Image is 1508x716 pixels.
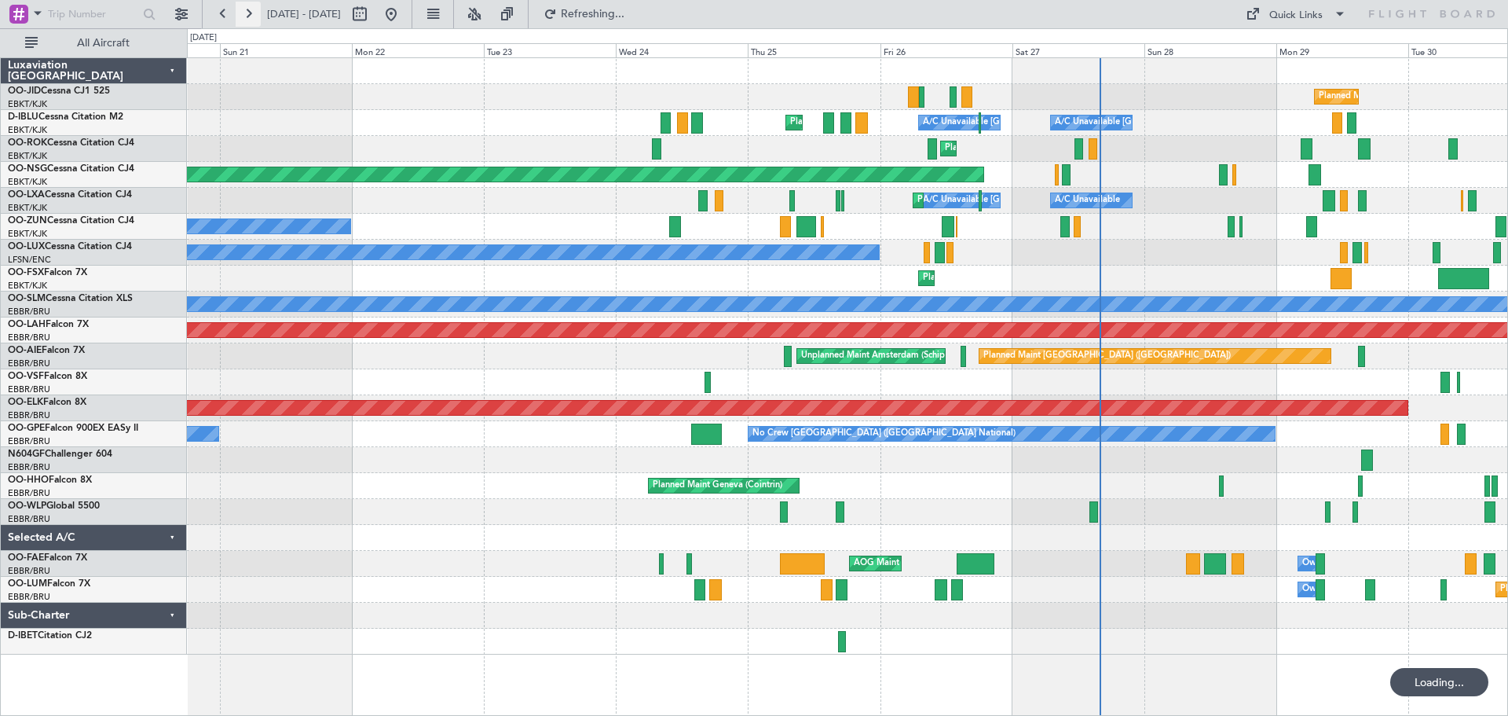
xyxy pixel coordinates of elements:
[220,43,352,57] div: Sun 21
[8,461,50,473] a: EBBR/BRU
[8,424,45,433] span: OO-GPE
[8,124,47,136] a: EBKT/KJK
[8,372,44,381] span: OO-VSF
[923,266,1106,290] div: Planned Maint Kortrijk-[GEOGRAPHIC_DATA]
[8,254,51,266] a: LFSN/ENC
[854,552,1044,575] div: AOG Maint [US_STATE] ([GEOGRAPHIC_DATA])
[8,86,41,96] span: OO-JID
[1055,111,1305,134] div: A/C Unavailable [GEOGRAPHIC_DATA]-[GEOGRAPHIC_DATA]
[1238,2,1354,27] button: Quick Links
[8,332,50,343] a: EBBR/BRU
[8,306,50,318] a: EBBR/BRU
[560,9,626,20] span: Refreshing...
[8,591,50,603] a: EBBR/BRU
[8,565,50,577] a: EBBR/BRU
[8,435,50,447] a: EBBR/BRU
[8,112,38,122] span: D-IBLU
[8,176,47,188] a: EBKT/KJK
[1302,578,1409,601] div: Owner Melsbroek Air Base
[267,7,341,21] span: [DATE] - [DATE]
[8,501,46,511] span: OO-WLP
[8,398,43,407] span: OO-ELK
[917,189,1100,212] div: Planned Maint Kortrijk-[GEOGRAPHIC_DATA]
[752,422,1016,446] div: No Crew [GEOGRAPHIC_DATA] ([GEOGRAPHIC_DATA] National)
[48,2,138,26] input: Trip Number
[8,346,85,355] a: OO-AIEFalcon 7X
[1390,668,1488,696] div: Loading...
[8,372,87,381] a: OO-VSFFalcon 8X
[8,579,47,589] span: OO-LUM
[8,294,46,303] span: OO-SLM
[17,31,170,56] button: All Aircraft
[8,86,110,96] a: OO-JIDCessna CJ1 525
[8,242,45,252] span: OO-LUX
[8,268,44,277] span: OO-FSX
[1144,43,1276,57] div: Sun 28
[8,242,132,252] a: OO-LUXCessna Citation CJ4
[1012,43,1144,57] div: Sat 27
[190,31,217,45] div: [DATE]
[8,216,134,226] a: OO-ZUNCessna Citation CJ4
[616,43,748,57] div: Wed 24
[8,398,86,407] a: OO-ELKFalcon 8X
[8,216,47,226] span: OO-ZUN
[748,43,880,57] div: Thu 25
[8,384,50,395] a: EBBR/BRU
[8,138,134,148] a: OO-ROKCessna Citation CJ4
[8,164,134,174] a: OO-NSGCessna Citation CJ4
[536,2,631,27] button: Refreshing...
[8,450,45,459] span: N604GF
[8,98,47,110] a: EBKT/KJK
[8,553,87,563] a: OO-FAEFalcon 7X
[8,138,47,148] span: OO-ROK
[8,112,123,122] a: D-IBLUCessna Citation M2
[8,190,132,200] a: OO-LXACessna Citation CJ4
[8,358,50,369] a: EBBR/BRU
[1269,8,1323,24] div: Quick Links
[653,474,782,498] div: Planned Maint Geneva (Cointrin)
[8,294,133,303] a: OO-SLMCessna Citation XLS
[8,268,87,277] a: OO-FSXFalcon 7X
[352,43,484,57] div: Mon 22
[8,553,44,563] span: OO-FAE
[8,631,38,641] span: D-IBET
[8,150,47,162] a: EBKT/KJK
[484,43,616,57] div: Tue 23
[1302,552,1409,575] div: Owner Melsbroek Air Base
[1276,43,1408,57] div: Mon 29
[8,487,50,499] a: EBBR/BRU
[8,501,100,511] a: OO-WLPGlobal 5500
[8,409,50,421] a: EBBR/BRU
[8,631,92,641] a: D-IBETCitation CJ2
[8,164,47,174] span: OO-NSG
[8,320,89,329] a: OO-LAHFalcon 7X
[8,280,47,292] a: EBKT/KJK
[983,344,1231,368] div: Planned Maint [GEOGRAPHIC_DATA] ([GEOGRAPHIC_DATA])
[923,111,1215,134] div: A/C Unavailable [GEOGRAPHIC_DATA] ([GEOGRAPHIC_DATA] National)
[880,43,1012,57] div: Fri 26
[8,579,90,589] a: OO-LUMFalcon 7X
[1055,189,1120,212] div: A/C Unavailable
[790,111,965,134] div: Planned Maint Nice ([GEOGRAPHIC_DATA])
[8,424,138,433] a: OO-GPEFalcon 900EX EASy II
[801,344,960,368] div: Unplanned Maint Amsterdam (Schiphol)
[945,137,1128,160] div: Planned Maint Kortrijk-[GEOGRAPHIC_DATA]
[8,202,47,214] a: EBKT/KJK
[8,475,49,485] span: OO-HHO
[8,320,46,329] span: OO-LAH
[8,475,92,485] a: OO-HHOFalcon 8X
[8,450,112,459] a: N604GFChallenger 604
[8,513,50,525] a: EBBR/BRU
[1319,85,1502,108] div: Planned Maint Kortrijk-[GEOGRAPHIC_DATA]
[8,228,47,240] a: EBKT/KJK
[8,346,42,355] span: OO-AIE
[41,38,166,49] span: All Aircraft
[8,190,45,200] span: OO-LXA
